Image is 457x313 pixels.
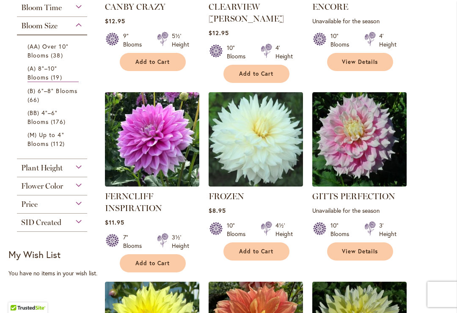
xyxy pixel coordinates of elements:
[379,221,396,238] div: 3' Height
[239,70,274,77] span: Add to Cart
[28,108,79,126] a: (BB) 4"–6" Blooms 176
[28,86,79,104] a: (B) 6"–8" Blooms 66
[105,191,162,213] a: FERNCLIFF INSPIRATION
[28,130,79,148] a: (M) Up to 4" Blooms 112
[28,42,69,59] span: (AA) Over 10" Blooms
[227,44,251,60] div: 10" Blooms
[330,221,354,238] div: 10" Blooms
[223,65,289,83] button: Add to Cart
[123,32,147,49] div: 9" Blooms
[51,117,67,126] span: 176
[28,109,58,126] span: (BB) 4"–6" Blooms
[275,221,293,238] div: 4½' Height
[21,163,63,173] span: Plant Height
[105,2,165,12] a: CANBY CRAZY
[275,44,293,60] div: 4' Height
[105,92,199,187] img: Ferncliff Inspiration
[21,218,61,227] span: SID Created
[105,218,124,226] span: $11.95
[379,32,396,49] div: 4' Height
[105,180,199,188] a: Ferncliff Inspiration
[342,58,378,66] span: View Details
[135,58,170,66] span: Add to Cart
[28,64,79,82] a: (A) 8"–10" Blooms 19
[312,206,407,214] p: Unavailable for the season
[51,139,66,148] span: 112
[28,131,64,148] span: (M) Up to 4" Blooms
[105,17,125,25] span: $12.95
[21,3,62,12] span: Bloom Time
[209,206,226,214] span: $8.95
[330,32,354,49] div: 10" Blooms
[239,248,274,255] span: Add to Cart
[209,180,303,188] a: Frozen
[6,283,30,307] iframe: Launch Accessibility Center
[8,269,100,277] div: You have no items in your wish list.
[312,92,407,187] img: GITTS PERFECTION
[28,87,77,95] span: (B) 6"–8" Blooms
[123,233,147,250] div: 7" Blooms
[209,191,244,201] a: FROZEN
[342,248,378,255] span: View Details
[172,32,189,49] div: 5½' Height
[312,191,395,201] a: GITTS PERFECTION
[227,221,251,238] div: 10" Blooms
[312,2,348,12] a: ENCORE
[223,242,289,261] button: Add to Cart
[209,92,303,187] img: Frozen
[21,200,38,209] span: Price
[8,248,61,261] strong: My Wish List
[209,2,284,24] a: CLEARVIEW [PERSON_NAME]
[312,180,407,188] a: GITTS PERFECTION
[51,73,64,82] span: 19
[120,254,186,272] button: Add to Cart
[28,64,58,81] span: (A) 8"–10" Blooms
[21,181,63,191] span: Flower Color
[312,17,407,25] p: Unavailable for the season
[327,242,393,261] a: View Details
[172,233,189,250] div: 3½' Height
[28,95,41,104] span: 66
[120,53,186,71] button: Add to Cart
[327,53,393,71] a: View Details
[28,42,79,60] a: (AA) Over 10" Blooms 38
[209,29,229,37] span: $12.95
[135,260,170,267] span: Add to Cart
[51,51,65,60] span: 38
[21,21,58,30] span: Bloom Size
